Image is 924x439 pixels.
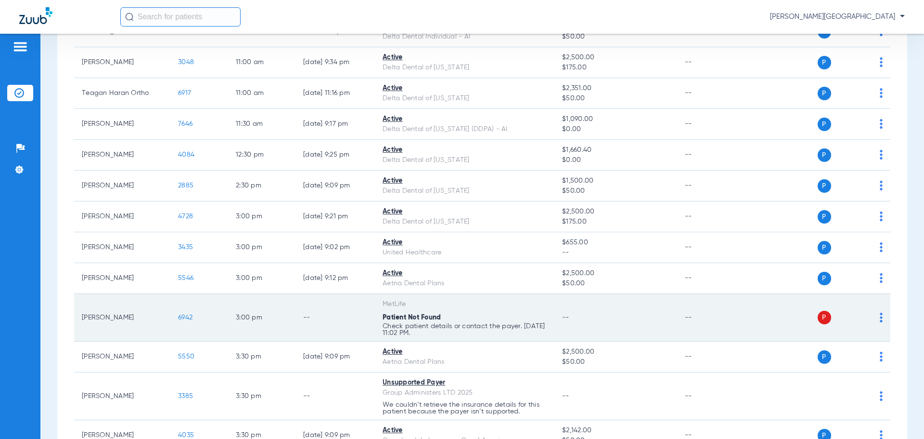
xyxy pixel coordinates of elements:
[383,63,547,73] div: Delta Dental of [US_STATE]
[818,311,831,324] span: P
[295,232,375,263] td: [DATE] 9:02 PM
[228,294,295,342] td: 3:00 PM
[295,294,375,342] td: --
[383,93,547,104] div: Delta Dental of [US_STATE]
[562,238,669,248] span: $655.00
[880,391,883,401] img: group-dot-blue.svg
[677,78,742,109] td: --
[383,32,547,42] div: Delta Dental Individual - AI
[383,378,547,388] div: Unsupported Payer
[383,314,441,321] span: Patient Not Found
[178,213,193,220] span: 4728
[818,350,831,364] span: P
[295,263,375,294] td: [DATE] 9:12 PM
[677,372,742,420] td: --
[562,124,669,134] span: $0.00
[562,145,669,155] span: $1,660.40
[562,155,669,165] span: $0.00
[880,273,883,283] img: group-dot-blue.svg
[383,279,547,289] div: Aetna Dental Plans
[383,248,547,258] div: United Healthcare
[818,56,831,69] span: P
[383,83,547,93] div: Active
[383,217,547,227] div: Delta Dental of [US_STATE]
[178,182,193,189] span: 2885
[178,314,192,321] span: 6942
[19,7,52,24] img: Zuub Logo
[178,244,193,251] span: 3435
[178,120,192,127] span: 7646
[677,342,742,372] td: --
[383,114,547,124] div: Active
[677,232,742,263] td: --
[228,263,295,294] td: 3:00 PM
[178,275,193,281] span: 5546
[562,207,669,217] span: $2,500.00
[562,357,669,367] span: $50.00
[383,145,547,155] div: Active
[818,210,831,224] span: P
[295,78,375,109] td: [DATE] 11:16 PM
[178,90,191,96] span: 6917
[228,140,295,171] td: 12:30 PM
[228,342,295,372] td: 3:30 PM
[228,372,295,420] td: 3:30 PM
[562,176,669,186] span: $1,500.00
[677,294,742,342] td: --
[74,342,170,372] td: [PERSON_NAME]
[228,47,295,78] td: 11:00 AM
[562,83,669,93] span: $2,351.00
[880,150,883,160] img: group-dot-blue.svg
[74,171,170,201] td: [PERSON_NAME]
[770,12,905,22] span: [PERSON_NAME][GEOGRAPHIC_DATA]
[880,88,883,98] img: group-dot-blue.svg
[383,155,547,165] div: Delta Dental of [US_STATE]
[295,342,375,372] td: [DATE] 9:09 PM
[383,186,547,196] div: Delta Dental of [US_STATE]
[228,78,295,109] td: 11:00 AM
[562,393,569,399] span: --
[562,53,669,63] span: $2,500.00
[383,53,547,63] div: Active
[13,41,28,53] img: hamburger-icon
[383,299,547,309] div: MetLife
[880,352,883,361] img: group-dot-blue.svg
[120,7,241,27] input: Search for patients
[562,248,669,258] span: --
[178,59,194,66] span: 3048
[818,241,831,254] span: P
[383,426,547,436] div: Active
[74,232,170,263] td: [PERSON_NAME]
[818,179,831,193] span: P
[562,279,669,289] span: $50.00
[383,268,547,279] div: Active
[383,176,547,186] div: Active
[677,263,742,294] td: --
[562,63,669,73] span: $175.00
[74,263,170,294] td: [PERSON_NAME]
[74,47,170,78] td: [PERSON_NAME]
[677,201,742,232] td: --
[818,118,831,131] span: P
[74,372,170,420] td: [PERSON_NAME]
[295,372,375,420] td: --
[383,207,547,217] div: Active
[562,426,669,436] span: $2,142.00
[880,119,883,129] img: group-dot-blue.svg
[562,314,569,321] span: --
[880,212,883,221] img: group-dot-blue.svg
[295,171,375,201] td: [DATE] 9:09 PM
[677,140,742,171] td: --
[818,87,831,100] span: P
[880,181,883,190] img: group-dot-blue.svg
[383,401,547,415] p: We couldn’t retrieve the insurance details for this patient because the payer isn’t supported.
[74,109,170,140] td: [PERSON_NAME]
[295,201,375,232] td: [DATE] 9:21 PM
[74,140,170,171] td: [PERSON_NAME]
[74,201,170,232] td: [PERSON_NAME]
[818,148,831,162] span: P
[383,388,547,398] div: Group Administers LTD 2025
[383,124,547,134] div: Delta Dental of [US_STATE] (DDPA) - AI
[178,151,194,158] span: 4084
[295,140,375,171] td: [DATE] 9:25 PM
